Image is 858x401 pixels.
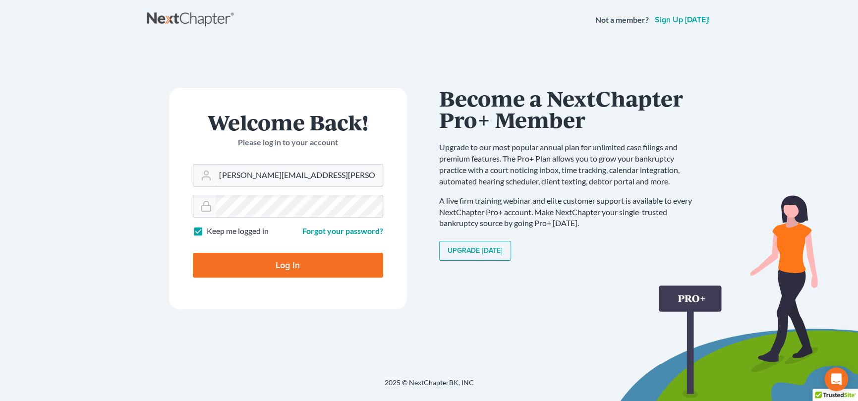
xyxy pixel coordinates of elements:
[147,378,712,396] div: 2025 © NextChapterBK, INC
[439,142,702,187] p: Upgrade to our most popular annual plan for unlimited case filings and premium features. The Pro+...
[207,226,269,237] label: Keep me logged in
[653,16,712,24] a: Sign up [DATE]!
[302,226,383,235] a: Forgot your password?
[439,195,702,229] p: A live firm training webinar and elite customer support is available to every NextChapter Pro+ ac...
[193,253,383,278] input: Log In
[193,137,383,148] p: Please log in to your account
[595,14,649,26] strong: Not a member?
[216,165,383,186] input: Email Address
[439,88,702,130] h1: Become a NextChapter Pro+ Member
[439,241,511,261] a: Upgrade [DATE]
[193,112,383,133] h1: Welcome Back!
[824,367,848,391] div: Open Intercom Messenger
